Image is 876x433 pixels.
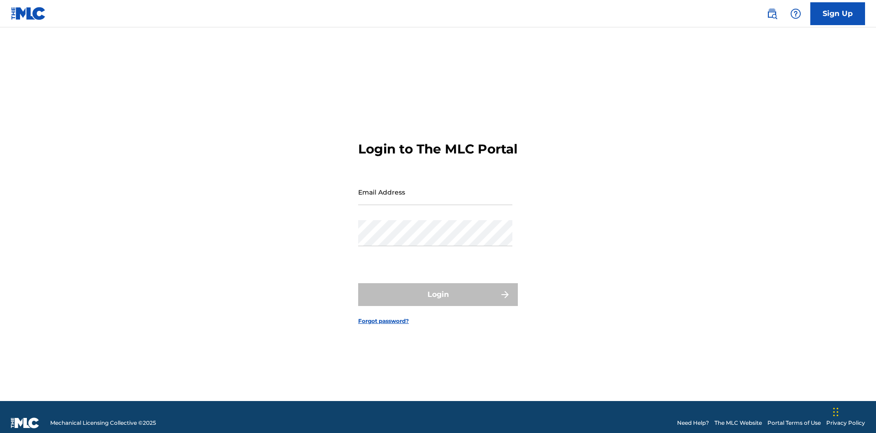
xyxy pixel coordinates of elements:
a: Forgot password? [358,317,409,325]
a: Sign Up [810,2,865,25]
img: MLC Logo [11,7,46,20]
a: Portal Terms of Use [767,419,821,427]
a: Need Help? [677,419,709,427]
img: logo [11,417,39,428]
div: Help [787,5,805,23]
img: help [790,8,801,19]
a: Privacy Policy [826,419,865,427]
span: Mechanical Licensing Collective © 2025 [50,419,156,427]
div: Drag [833,398,839,426]
img: search [766,8,777,19]
iframe: Chat Widget [830,389,876,433]
h3: Login to The MLC Portal [358,141,517,157]
a: Public Search [763,5,781,23]
a: The MLC Website [714,419,762,427]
